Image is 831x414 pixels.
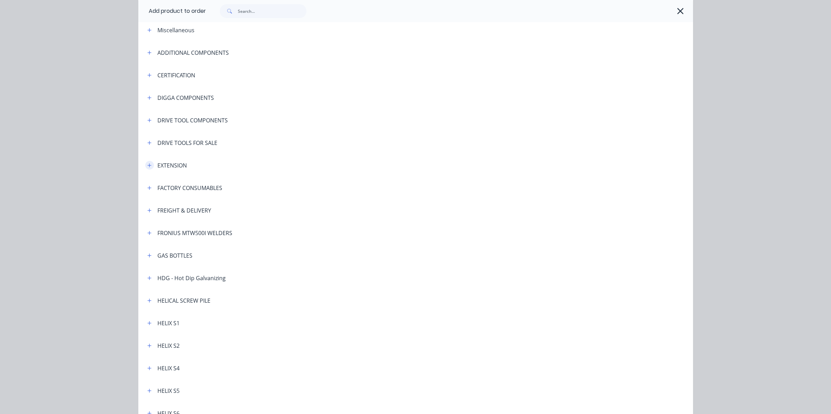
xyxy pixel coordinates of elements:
[157,26,194,34] div: Miscellaneous
[157,71,195,79] div: CERTIFICATION
[157,49,229,57] div: ADDITIONAL COMPONENTS
[157,94,214,102] div: DIGGA COMPONENTS
[157,342,180,350] div: HELIX S2
[157,206,211,215] div: FREIGHT & DELIVERY
[157,161,187,170] div: EXTENSION
[157,319,180,327] div: HELIX S1
[157,139,217,147] div: DRIVE TOOLS FOR SALE
[157,229,232,237] div: FRONIUS MTW500I WELDERS
[157,387,180,395] div: HELIX S5
[157,116,228,124] div: DRIVE TOOL COMPONENTS
[157,296,210,305] div: HELICAL SCREW PILE
[157,274,226,282] div: HDG - Hot Dip Galvanizing
[157,251,192,260] div: GAS BOTTLES
[238,4,306,18] input: Search...
[157,184,222,192] div: FACTORY CONSUMABLES
[157,364,180,372] div: HELIX S4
